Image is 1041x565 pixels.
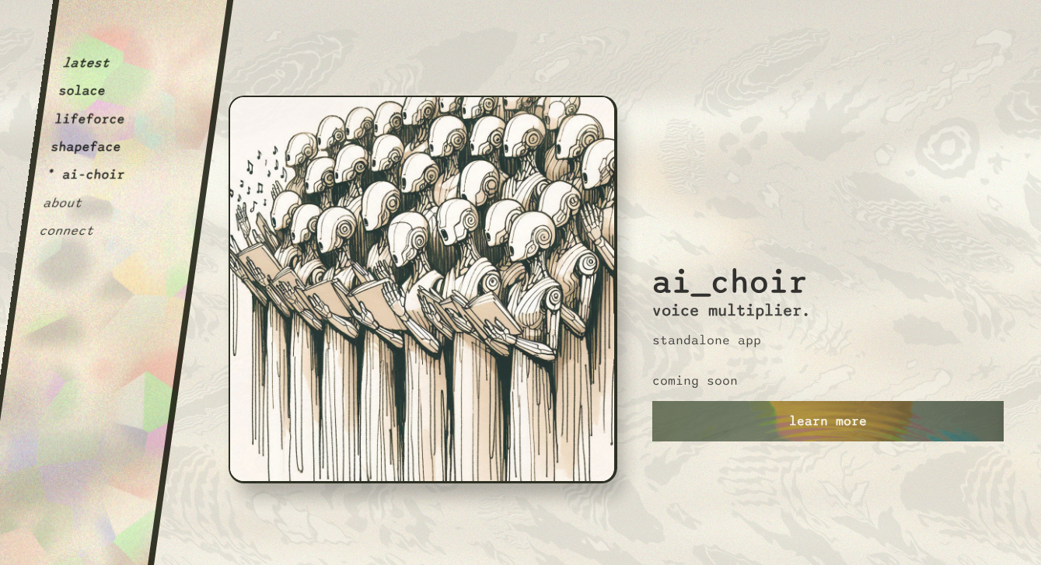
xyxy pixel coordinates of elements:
[652,401,1004,441] a: learn more
[38,223,95,239] button: connect
[50,139,122,155] button: shapeface
[54,111,126,127] button: lifeforce
[652,373,738,389] p: coming soon
[42,195,83,211] button: about
[61,55,110,71] button: latest
[229,96,617,483] img: ai-choir.c147e293.jpeg
[58,83,107,99] button: solace
[652,124,808,302] h2: ai_choir
[652,302,811,320] h3: voice multiplier.
[652,333,761,348] p: standalone app
[46,167,126,183] button: * ai-choir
